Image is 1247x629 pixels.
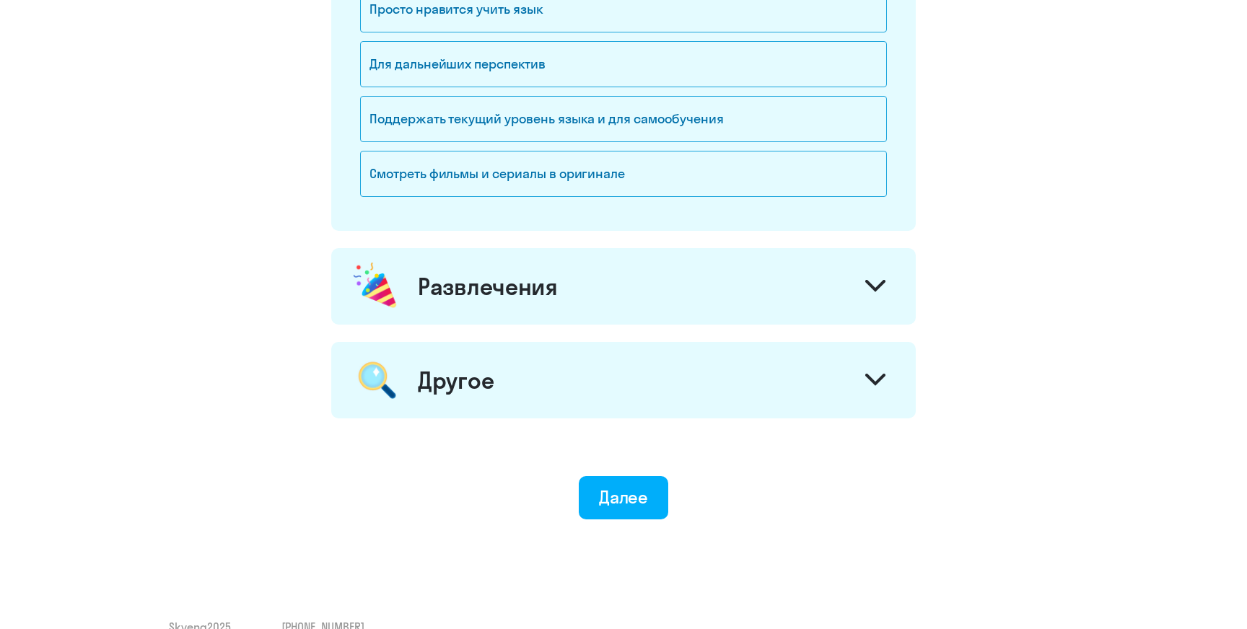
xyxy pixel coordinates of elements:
[579,476,669,519] button: Далее
[351,260,401,313] img: celebration.png
[418,272,558,301] div: Развлечения
[599,485,649,509] div: Далее
[418,366,494,395] div: Другое
[360,151,887,197] div: Смотреть фильмы и сериалы в оригинале
[360,41,887,87] div: Для дальнейших перспектив
[351,353,403,407] img: magnifier.png
[360,96,887,142] div: Поддержать текущий уровень языка и для cамообучения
